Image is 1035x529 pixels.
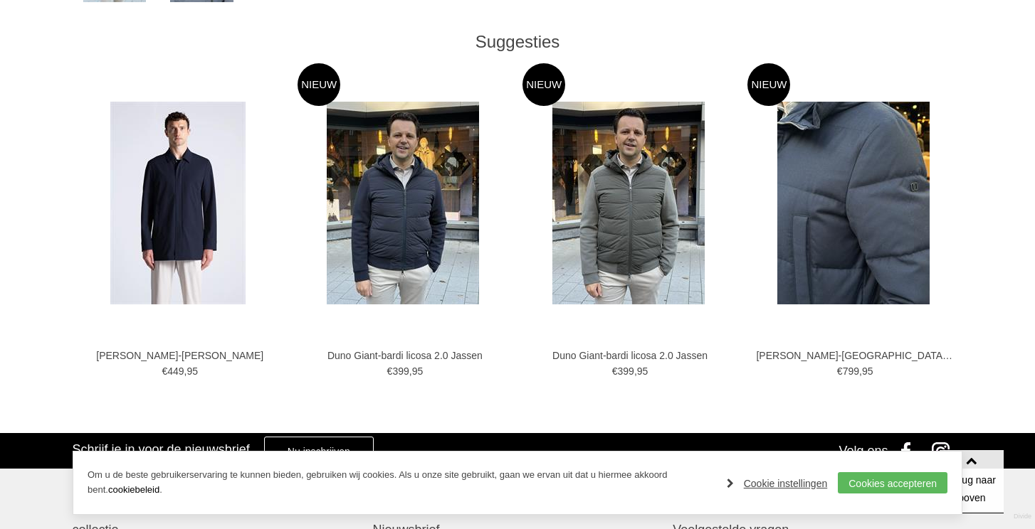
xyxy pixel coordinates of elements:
span: € [612,365,618,377]
a: Cookie instellingen [727,473,828,494]
a: Duno Giant-bardi licosa 2.0 Jassen [306,349,503,362]
span: 799 [843,365,859,377]
a: [PERSON_NAME]-[PERSON_NAME] [81,349,278,362]
span: 95 [862,365,873,377]
img: Duno Donbart-bolzano Jassen [777,102,930,304]
a: [PERSON_NAME]-[GEOGRAPHIC_DATA] Jassen [756,349,953,362]
p: Om u de beste gebruikerservaring te kunnen bieden, gebruiken wij cookies. Als u onze site gebruik... [88,468,713,498]
span: € [387,365,393,377]
a: Nu inschrijven [264,437,374,465]
span: € [837,365,843,377]
a: Instagram [927,433,962,469]
img: Duno Giant-bardi licosa 2.0 Jassen [327,102,479,304]
span: 399 [392,365,409,377]
span: 95 [186,365,198,377]
a: Terug naar boven [940,449,1004,513]
img: Duno Giant-bardi licosa 2.0 Jassen [552,102,705,304]
span: 95 [637,365,648,377]
span: , [634,365,637,377]
a: Divide [1014,508,1031,525]
h3: Schrijf je in voor de nieuwsbrief [73,442,250,457]
span: 399 [618,365,634,377]
span: € [162,365,167,377]
span: 95 [412,365,424,377]
span: , [409,365,412,377]
a: cookiebeleid [108,484,159,495]
div: Suggesties [73,31,962,53]
img: Duno Malbec-torano Jassen [110,102,246,304]
span: , [184,365,187,377]
span: , [859,365,862,377]
a: Cookies accepteren [838,472,947,493]
a: Facebook [891,433,927,469]
div: Volg ons [839,433,888,469]
span: 449 [167,365,184,377]
a: Duno Giant-bardi licosa 2.0 Jassen [531,349,728,362]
